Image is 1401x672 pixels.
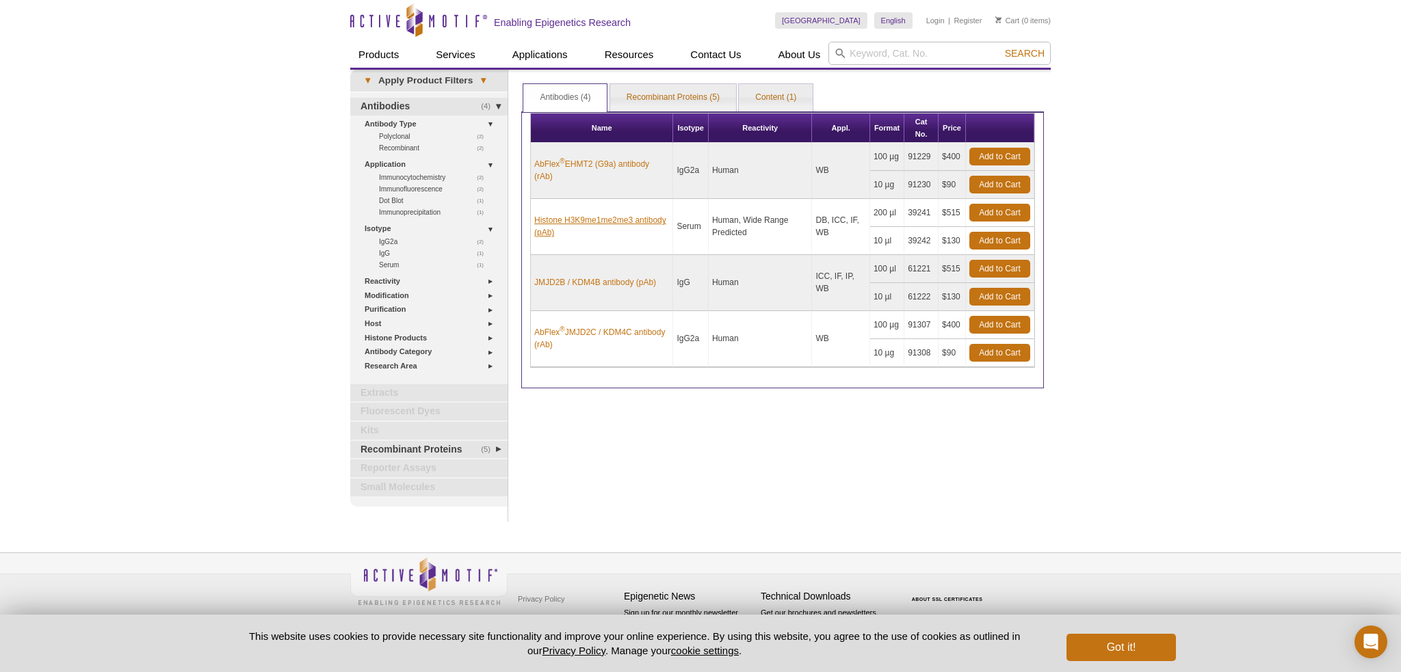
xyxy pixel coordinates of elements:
[542,645,605,656] a: Privacy Policy
[350,384,508,402] a: Extracts
[828,42,1051,65] input: Keyword, Cat. No.
[870,143,904,171] td: 100 µg
[770,42,829,68] a: About Us
[477,172,491,183] span: (2)
[870,283,904,311] td: 10 µl
[481,441,498,459] span: (5)
[350,70,508,92] a: ▾Apply Product Filters▾
[365,317,499,331] a: Host
[365,288,499,303] a: Modification
[912,597,983,602] a: ABOUT SSL CERTIFICATES
[969,148,1030,165] a: Add to Cart
[939,113,966,143] th: Price
[379,131,491,142] a: (2)Polyclonal
[709,255,813,311] td: Human
[225,629,1044,658] p: This website uses cookies to provide necessary site functionality and improve your online experie...
[477,195,491,206] span: (1)
[761,591,891,602] h4: Technical Downloads
[812,255,869,311] td: ICC, IF, IP, WB
[969,204,1030,221] a: Add to Cart
[477,131,491,142] span: (2)
[365,117,499,131] a: Antibody Type
[350,479,508,496] a: Small Molecules
[948,12,950,29] li: |
[523,84,607,111] a: Antibodies (4)
[357,75,378,87] span: ▾
[904,143,939,171] td: 91229
[682,42,749,68] a: Contact Us
[969,316,1030,334] a: Add to Cart
[904,227,939,255] td: 39242
[1005,48,1045,59] span: Search
[671,645,739,656] button: cookie settings
[477,183,491,195] span: (2)
[904,171,939,199] td: 91230
[365,221,499,236] a: Isotype
[379,195,491,206] a: (1)Dot Blot
[597,42,662,68] a: Resources
[904,113,939,143] th: Cat No.
[379,236,491,247] a: (2)IgG2a
[904,283,939,311] td: 61222
[939,283,966,311] td: $130
[365,274,499,288] a: Reactivity
[379,183,491,195] a: (2)Immunofluorescence
[428,42,484,68] a: Services
[761,607,891,642] p: Get our brochures and newsletters, or request them by mail.
[709,113,813,143] th: Reactivity
[534,158,669,183] a: AbFlex®EHMT2 (G9a) antibody (rAb)
[1066,634,1176,661] button: Got it!
[904,339,939,367] td: 91308
[898,577,1000,607] table: Click to Verify - This site chose Symantec SSL for secure e-commerce and confidential communicati...
[365,157,499,172] a: Application
[969,260,1030,278] a: Add to Cart
[477,247,491,259] span: (1)
[969,232,1030,250] a: Add to Cart
[365,359,499,373] a: Research Area
[926,16,945,25] a: Login
[939,339,966,367] td: $90
[939,199,966,227] td: $515
[673,113,709,143] th: Isotype
[379,172,491,183] a: (2)Immunocytochemistry
[534,214,669,239] a: Histone H3K9me1me2me3 antibody (pAb)
[775,12,867,29] a: [GEOGRAPHIC_DATA]
[477,206,491,218] span: (1)
[473,75,494,87] span: ▾
[350,98,508,116] a: (4)Antibodies
[673,311,709,367] td: IgG2a
[870,339,904,367] td: 10 µg
[350,459,508,477] a: Reporter Assays
[969,288,1030,306] a: Add to Cart
[870,199,904,227] td: 200 µl
[709,143,813,199] td: Human
[379,206,491,218] a: (1)Immunoprecipitation
[610,84,736,111] a: Recombinant Proteins (5)
[379,247,491,259] a: (1)IgG
[365,302,499,317] a: Purification
[504,42,576,68] a: Applications
[624,607,754,654] p: Sign up for our monthly newsletter highlighting recent publications in the field of epigenetics.
[904,255,939,283] td: 61221
[379,142,491,154] a: (2)Recombinant
[534,276,656,288] a: JMJD2B / KDM4B antibody (pAb)
[350,42,407,68] a: Products
[939,311,966,339] td: $400
[954,16,982,25] a: Register
[812,199,869,255] td: DB, ICC, IF, WB
[514,609,586,630] a: Terms & Conditions
[477,259,491,271] span: (1)
[812,311,869,367] td: WB
[870,255,904,283] td: 100 µl
[995,16,1019,25] a: Cart
[350,422,508,440] a: Kits
[365,331,499,345] a: Histone Products
[534,326,669,351] a: AbFlex®JMJD2C / KDM4C antibody (rAb)
[350,441,508,459] a: (5)Recombinant Proteins
[939,227,966,255] td: $130
[673,255,709,311] td: IgG
[624,591,754,602] h4: Epigenetic News
[739,84,813,111] a: Content (1)
[379,259,491,271] a: (1)Serum
[995,16,1001,23] img: Your Cart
